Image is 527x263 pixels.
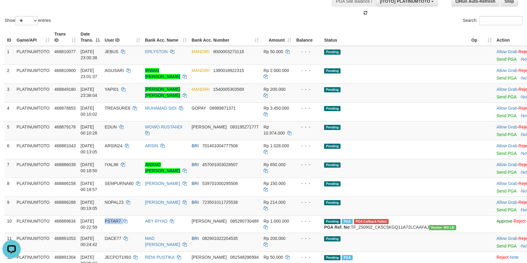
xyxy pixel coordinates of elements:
span: · [497,236,518,241]
span: Marked by azaksrplatinum [342,219,352,224]
span: · [497,49,518,54]
th: User ID: activate to sort column ascending [102,29,143,46]
span: Pending [324,200,340,205]
button: Open LiveChat chat widget [2,2,21,21]
div: - - - [296,218,319,224]
th: Balance [294,29,322,46]
td: 8 [5,178,14,196]
td: TF_250902_CK5C5KGQ11A72LCAAFAJ [322,215,469,233]
span: TREASURE8 [105,106,130,111]
span: 468886158 [54,181,76,186]
td: PLATINUMTOTO [14,140,52,159]
td: PLATINUMTOTO [14,215,52,233]
span: [DATE] 23:38:04 [81,87,97,98]
a: Approve [497,219,512,224]
span: Rp 150.000 [263,181,285,186]
span: ARSIN24 [105,143,122,148]
td: PLATINUMTOTO [14,46,52,65]
a: Allow Grab [497,49,517,54]
span: Marked by azaksrplatinum [342,255,352,260]
a: [PERSON_NAME] [145,200,180,205]
span: Rp 200.000 [263,236,285,241]
td: 4 [5,102,14,121]
span: Pending [324,144,340,149]
span: 468886039 [54,162,76,167]
a: MAD [PERSON_NAME] [145,236,180,247]
a: Allow Grab [497,125,517,129]
select: Showentries [15,16,38,25]
td: PLATINUMTOTO [14,233,52,251]
span: BRI [192,162,199,167]
td: PLATINUMTOTO [14,65,52,84]
span: 468886288 [54,200,76,205]
a: Send PGA [497,113,516,118]
th: Bank Acc. Name: activate to sort column ascending [143,29,189,46]
td: 7 [5,159,14,178]
a: Allow Grab [497,236,517,241]
a: AWANG [PERSON_NAME] [145,162,180,173]
a: Send PGA [497,170,516,175]
span: Copy 457001003028507 to clipboard [202,162,238,167]
span: Copy 539701000295508 to clipboard [202,181,238,186]
span: MANDIRI [192,68,210,73]
div: - - - [296,199,319,205]
span: Pending [324,162,340,168]
span: Copy 082901022204535 to clipboard [202,236,238,241]
span: Pending [324,50,340,55]
span: [DATE] 23:00:38 [81,49,97,60]
a: [PERSON_NAME] [PERSON_NAME] [145,87,180,98]
span: MANDIRI [192,87,210,92]
span: [DATE] 00:10:02 [81,106,97,117]
span: 468878853 [54,106,76,111]
a: Send PGA [497,189,516,193]
span: Rp 650.000 [263,162,285,167]
span: YAPI01 [105,87,119,92]
a: Send PGA [497,57,516,62]
th: Op: activate to sort column ascending [469,29,494,46]
a: Allow Grab [497,106,517,111]
span: 468891304 [54,255,76,260]
a: Allow Grab [497,143,517,148]
a: Allow Grab [497,181,517,186]
span: Pending [324,236,340,241]
span: 468891053 [54,236,76,241]
a: Allow Grab [497,162,517,167]
span: 468849180 [54,87,76,92]
span: JEBUS [105,49,118,54]
a: Allow Grab [497,200,517,205]
span: BRI [192,181,199,186]
div: - - - [296,105,319,111]
span: Rp 10.974.000 [263,125,285,135]
span: Copy 085280730489 to clipboard [230,219,258,224]
span: PSTAR7 [105,219,121,224]
span: 468810077 [54,49,76,54]
a: Allow Grab [497,68,517,73]
span: SEMPURNA60 [105,181,134,186]
span: Copy 723501011725538 to clipboard [202,200,238,205]
a: ERLYSTON [145,49,168,54]
span: Rp 1.028.000 [263,143,289,148]
span: [DATE] 00:18:57 [81,181,97,192]
span: Copy 9000003273118 to clipboard [213,49,244,54]
span: · [497,68,518,73]
td: 5 [5,121,14,140]
span: Copy 083195271777 to clipboard [230,125,258,129]
td: 3 [5,84,14,102]
span: [DATE] 23:01:37 [81,68,97,79]
span: Pending [324,68,340,73]
span: Copy 701401004777506 to clipboard [202,143,238,148]
a: MUHAMAD SIDI [145,106,176,111]
span: Pending [324,87,340,92]
span: 468881043 [54,143,76,148]
td: PLATINUMTOTO [14,121,52,140]
a: Send PGA [497,151,516,156]
span: AGUSARI [105,68,124,73]
th: Game/API: activate to sort column ascending [14,29,52,46]
span: Rp 3.450.000 [263,106,289,111]
a: Reject [514,219,526,224]
span: JECPOT1993 [105,255,131,260]
td: PLATINUMTOTO [14,84,52,102]
span: [DATE] 00:22:59 [81,219,97,230]
span: PGA Error [354,219,389,224]
span: · [497,181,518,186]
